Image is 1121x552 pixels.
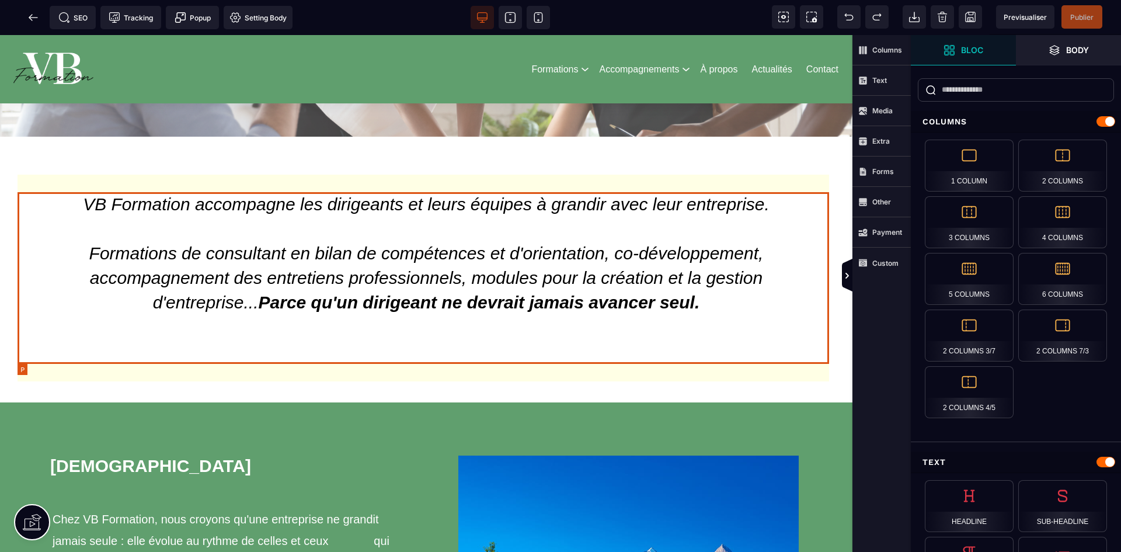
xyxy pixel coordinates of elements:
div: 2 Columns [1018,140,1107,192]
a: Contact [806,27,838,42]
strong: Forms [872,167,894,176]
a: À propos [700,27,737,42]
a: Actualités [751,27,792,42]
span: Previsualiser [1004,13,1047,22]
div: 2 Columns 7/3 [1018,310,1107,362]
a: Formations [531,27,578,42]
div: 2 Columns 3/7 [925,310,1014,362]
span: SEO [58,12,88,23]
div: Columns [911,111,1121,133]
div: 5 Columns [925,253,1014,305]
div: Text [911,452,1121,473]
strong: Bloc [961,46,983,54]
div: 6 Columns [1018,253,1107,305]
div: 4 Columns [1018,196,1107,248]
strong: Columns [872,46,902,54]
i: VB Formation accompagne les dirigeants et leurs équipes à grandir avec leur entreprise. Formation... [83,159,770,277]
div: Headline [925,480,1014,532]
span: Tracking [109,12,153,23]
div: 3 Columns [925,196,1014,248]
div: Sub-Headline [1018,480,1107,532]
span: Open Layer Manager [1016,35,1121,65]
span: Open Blocks [911,35,1016,65]
span: Publier [1070,13,1094,22]
a: Accompagnements [599,27,679,42]
span: Preview [996,5,1054,29]
img: 86a4aa658127570b91344bfc39bbf4eb_Blanc_sur_fond_vert.png [10,5,97,63]
strong: Custom [872,259,899,268]
strong: Other [872,197,891,206]
div: 1 Column [925,140,1014,192]
strong: Media [872,106,893,115]
b: Parce qu'un dirigeant ne devrait jamais avancer seul. [259,258,700,277]
span: Popup [175,12,211,23]
strong: Payment [872,228,902,237]
div: [DEMOGRAPHIC_DATA] [35,421,413,442]
strong: Body [1066,46,1089,54]
strong: Extra [872,137,890,145]
span: Screenshot [800,5,823,29]
span: View components [772,5,795,29]
strong: Text [872,76,887,85]
div: 2 Columns 4/5 [925,366,1014,418]
span: Setting Body [229,12,287,23]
